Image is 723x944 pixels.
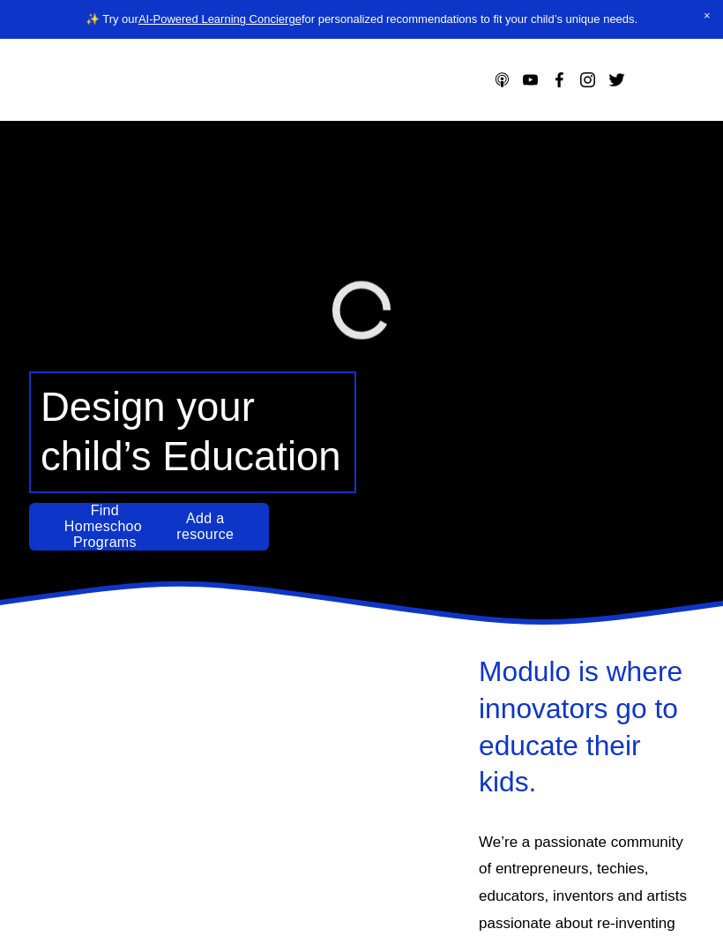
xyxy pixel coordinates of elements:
h2: Modulo is where innovators go to educate their kids. [479,654,694,800]
a: Add a resource [141,503,269,551]
a: Facebook [550,71,569,89]
a: YouTube [521,71,540,89]
a: Apple Podcasts [493,71,511,89]
a: Instagram [578,71,597,89]
span: Design your child’s Education [41,385,341,479]
a: Find Homeschool Programs [29,503,181,551]
a: AI-Powered Learning Concierge [138,12,302,26]
a: Twitter [607,71,626,89]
